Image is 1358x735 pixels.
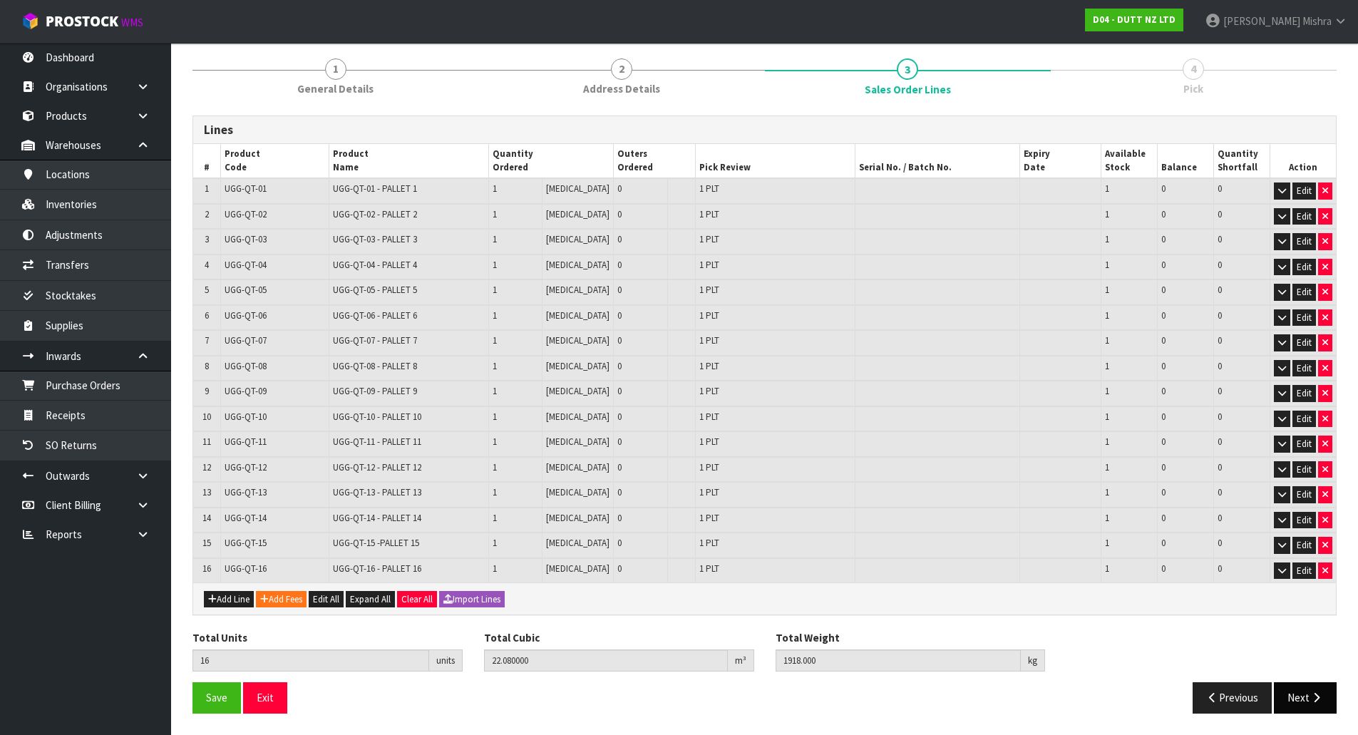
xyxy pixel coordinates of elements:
[1292,309,1316,327] button: Edit
[1105,562,1109,575] span: 1
[1161,284,1166,296] span: 0
[225,208,267,220] span: UGG-QT-02
[1218,562,1222,575] span: 0
[699,562,719,575] span: 1 PLT
[256,591,307,608] button: Add Fees
[1161,512,1166,524] span: 0
[546,411,609,423] span: [MEDICAL_DATA]
[1021,649,1045,672] div: kg
[1105,537,1109,549] span: 1
[493,334,497,346] span: 1
[1274,682,1337,713] button: Next
[493,537,497,549] span: 1
[204,591,254,608] button: Add Line
[493,284,497,296] span: 1
[205,284,209,296] span: 5
[205,334,209,346] span: 7
[1218,233,1222,245] span: 0
[1193,682,1272,713] button: Previous
[699,486,719,498] span: 1 PLT
[1161,259,1166,271] span: 0
[1292,233,1316,250] button: Edit
[1292,385,1316,402] button: Edit
[699,411,719,423] span: 1 PLT
[1105,259,1109,271] span: 1
[1218,334,1222,346] span: 0
[546,486,609,498] span: [MEDICAL_DATA]
[546,537,609,549] span: [MEDICAL_DATA]
[325,58,346,80] span: 1
[1105,284,1109,296] span: 1
[1223,14,1300,28] span: [PERSON_NAME]
[333,259,417,271] span: UGG-QT-04 - PALLET 4
[1218,284,1222,296] span: 0
[617,461,622,473] span: 0
[699,537,719,549] span: 1 PLT
[546,461,609,473] span: [MEDICAL_DATA]
[546,512,609,524] span: [MEDICAL_DATA]
[225,233,267,245] span: UGG-QT-03
[205,183,209,195] span: 1
[1105,360,1109,372] span: 1
[617,309,622,322] span: 0
[333,360,417,372] span: UGG-QT-08 - PALLET 8
[439,591,505,608] button: Import Lines
[1101,144,1158,178] th: Available Stock
[493,233,497,245] span: 1
[613,144,695,178] th: Outers Ordered
[225,411,267,423] span: UGG-QT-10
[333,411,421,423] span: UGG-QT-10 - PALLET 10
[333,183,417,195] span: UGG-QT-01 - PALLET 1
[225,334,267,346] span: UGG-QT-07
[1161,461,1166,473] span: 0
[1292,486,1316,503] button: Edit
[309,591,344,608] button: Edit All
[21,12,39,30] img: cube-alt.png
[192,105,1337,724] span: Sales Order Lines
[1218,436,1222,448] span: 0
[1161,334,1166,346] span: 0
[1105,309,1109,322] span: 1
[617,334,622,346] span: 0
[1292,512,1316,529] button: Edit
[489,144,614,178] th: Quantity Ordered
[202,512,211,524] span: 14
[205,385,209,397] span: 9
[1161,309,1166,322] span: 0
[493,512,497,524] span: 1
[1161,562,1166,575] span: 0
[699,334,719,346] span: 1 PLT
[1093,14,1176,26] strong: D04 - DUTT NZ LTD
[617,233,622,245] span: 0
[350,593,391,605] span: Expand All
[225,360,267,372] span: UGG-QT-08
[225,284,267,296] span: UGG-QT-05
[1218,183,1222,195] span: 0
[699,512,719,524] span: 1 PLT
[333,537,419,549] span: UGG-QT-15 -PALLET 15
[1105,385,1109,397] span: 1
[699,259,719,271] span: 1 PLT
[204,123,1325,137] h3: Lines
[1292,436,1316,453] button: Edit
[1213,144,1270,178] th: Quantity Shortfall
[1105,411,1109,423] span: 1
[1218,385,1222,397] span: 0
[1183,58,1204,80] span: 4
[1292,183,1316,200] button: Edit
[225,183,267,195] span: UGG-QT-01
[699,436,719,448] span: 1 PLT
[1161,208,1166,220] span: 0
[1105,512,1109,524] span: 1
[221,144,329,178] th: Product Code
[225,461,267,473] span: UGG-QT-12
[225,309,267,322] span: UGG-QT-06
[225,436,267,448] span: UGG-QT-11
[699,284,719,296] span: 1 PLT
[193,144,221,178] th: #
[1161,486,1166,498] span: 0
[699,233,719,245] span: 1 PLT
[333,512,421,524] span: UGG-QT-14 - PALLET 14
[484,630,540,645] label: Total Cubic
[205,208,209,220] span: 2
